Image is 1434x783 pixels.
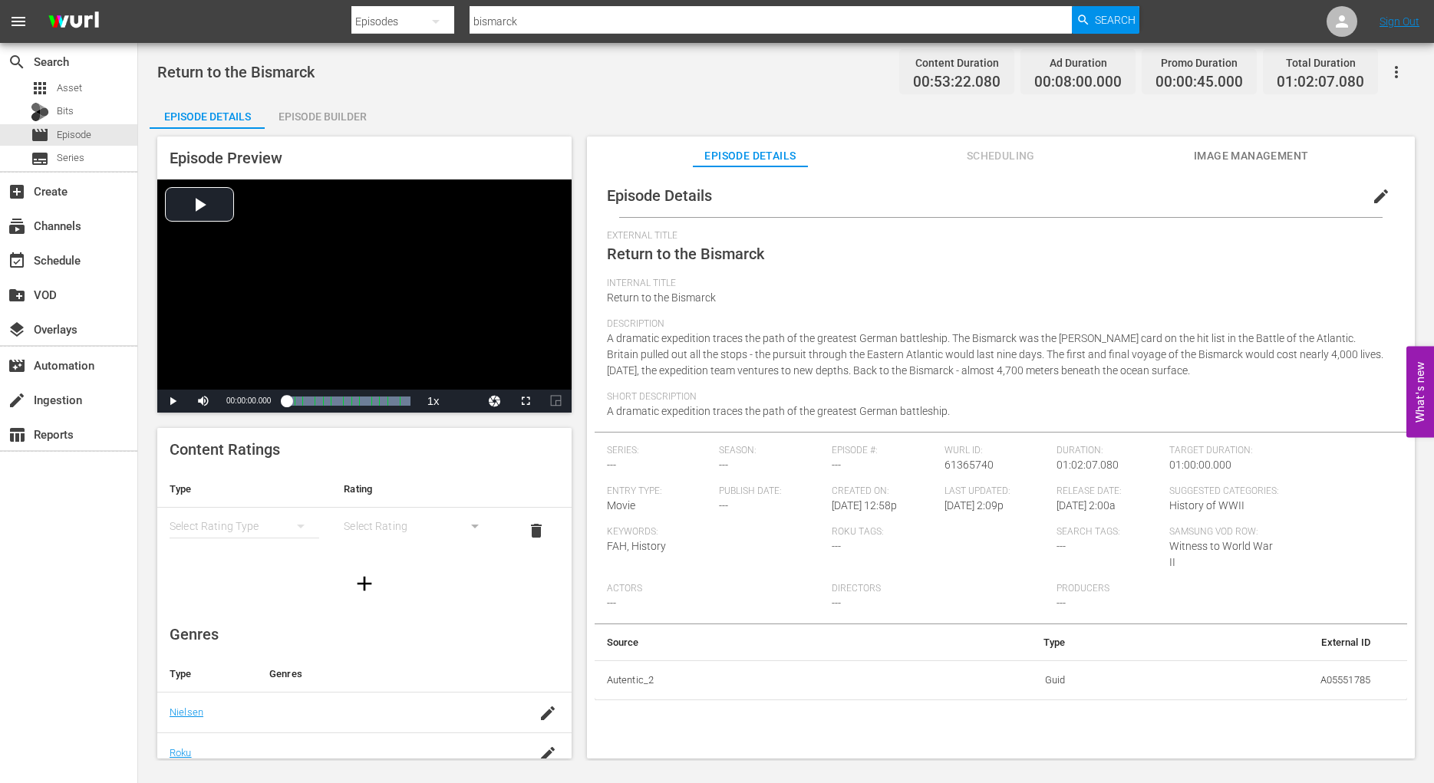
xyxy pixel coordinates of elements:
[1155,74,1243,91] span: 00:00:45.000
[607,291,716,304] span: Return to the Bismarck
[607,485,712,498] span: Entry Type:
[1372,187,1390,206] span: edit
[170,625,219,643] span: Genres
[480,390,510,413] button: Jump To Time
[1169,540,1273,568] span: Witness to World War II
[832,499,897,512] span: [DATE] 12:58p
[607,459,616,471] span: ---
[1380,15,1419,28] a: Sign Out
[170,440,280,459] span: Content Ratings
[226,396,271,405] span: 00:00:00.000
[57,127,91,143] span: Episode
[607,540,666,552] span: FAH, History
[170,747,192,758] a: Roku
[1057,485,1162,498] span: Release Date:
[8,391,26,410] span: Ingestion
[607,445,712,457] span: Series:
[607,583,824,595] span: Actors
[832,597,841,609] span: ---
[157,471,331,508] th: Type
[832,485,937,498] span: Created On:
[944,485,1050,498] span: Last Updated:
[541,390,572,413] button: Picture-in-Picture
[607,245,764,263] span: Return to the Bismarck
[1169,499,1244,512] span: History of WWII
[944,499,1004,512] span: [DATE] 2:09p
[1057,499,1116,512] span: [DATE] 2:00a
[1277,52,1364,74] div: Total Duration
[1057,583,1274,595] span: Producers
[1277,74,1364,91] span: 01:02:07.080
[37,4,110,40] img: ans4CAIJ8jUAAAAAAAAAAAAAAAAAAAAAAAAgQb4GAAAAAAAAAAAAAAAAAAAAAAAAJMjXAAAAAAAAAAAAAAAAAAAAAAAAgAT5G...
[1057,526,1162,538] span: Search Tags:
[595,660,888,700] th: Autentic_2
[31,150,49,168] span: Series
[719,499,728,512] span: ---
[150,98,265,135] div: Episode Details
[1406,346,1434,437] button: Open Feedback Widget
[944,459,994,471] span: 61365740
[1169,459,1231,471] span: 01:00:00.000
[719,459,728,471] span: ---
[1169,485,1386,498] span: Suggested Categories:
[8,252,26,270] span: Schedule
[157,471,572,555] table: simple table
[607,405,950,417] span: A dramatic expedition traces the path of the greatest German battleship.
[1077,624,1383,661] th: External ID
[719,445,824,457] span: Season:
[331,471,506,508] th: Rating
[1363,178,1399,215] button: edit
[1155,52,1243,74] div: Promo Duration
[157,179,572,413] div: Video Player
[8,183,26,201] span: Create
[1169,445,1386,457] span: Target Duration:
[188,390,219,413] button: Mute
[832,459,841,471] span: ---
[607,499,635,512] span: Movie
[595,624,1407,701] table: simple table
[157,390,188,413] button: Play
[518,512,555,549] button: delete
[913,74,1001,91] span: 00:53:22.080
[31,103,49,121] div: Bits
[1057,540,1066,552] span: ---
[157,63,315,81] span: Return to the Bismarck
[832,583,1049,595] span: Directors
[607,186,712,205] span: Episode Details
[595,624,888,661] th: Source
[9,12,28,31] span: menu
[527,521,546,540] span: delete
[8,321,26,339] span: Overlays
[607,318,1387,331] span: Description
[913,52,1001,74] div: Content Duration
[832,540,841,552] span: ---
[1095,6,1136,34] span: Search
[8,53,26,71] span: Search
[607,332,1383,377] span: A dramatic expedition traces the path of the greatest German battleship. The Bismarck was the [PE...
[170,706,203,718] a: Nielsen
[510,390,541,413] button: Fullscreen
[286,396,410,406] div: Progress Bar
[693,146,808,166] span: Episode Details
[607,391,1387,403] span: Short Description
[170,149,282,167] span: Episode Preview
[1057,459,1119,471] span: 01:02:07.080
[888,660,1078,700] td: Guid
[1194,146,1309,166] span: Image Management
[888,624,1078,661] th: Type
[719,485,824,498] span: Publish Date:
[1034,52,1122,74] div: Ad Duration
[418,390,449,413] button: Playback Rate
[607,278,1387,290] span: Internal Title
[607,230,1387,242] span: External Title
[157,656,257,693] th: Type
[832,445,937,457] span: Episode #:
[8,357,26,375] span: Automation
[150,98,265,129] button: Episode Details
[1034,74,1122,91] span: 00:08:00.000
[832,526,1049,538] span: Roku Tags:
[1077,660,1383,700] td: A05551785
[57,81,82,96] span: Asset
[1072,6,1139,34] button: Search
[1169,526,1274,538] span: Samsung VOD Row:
